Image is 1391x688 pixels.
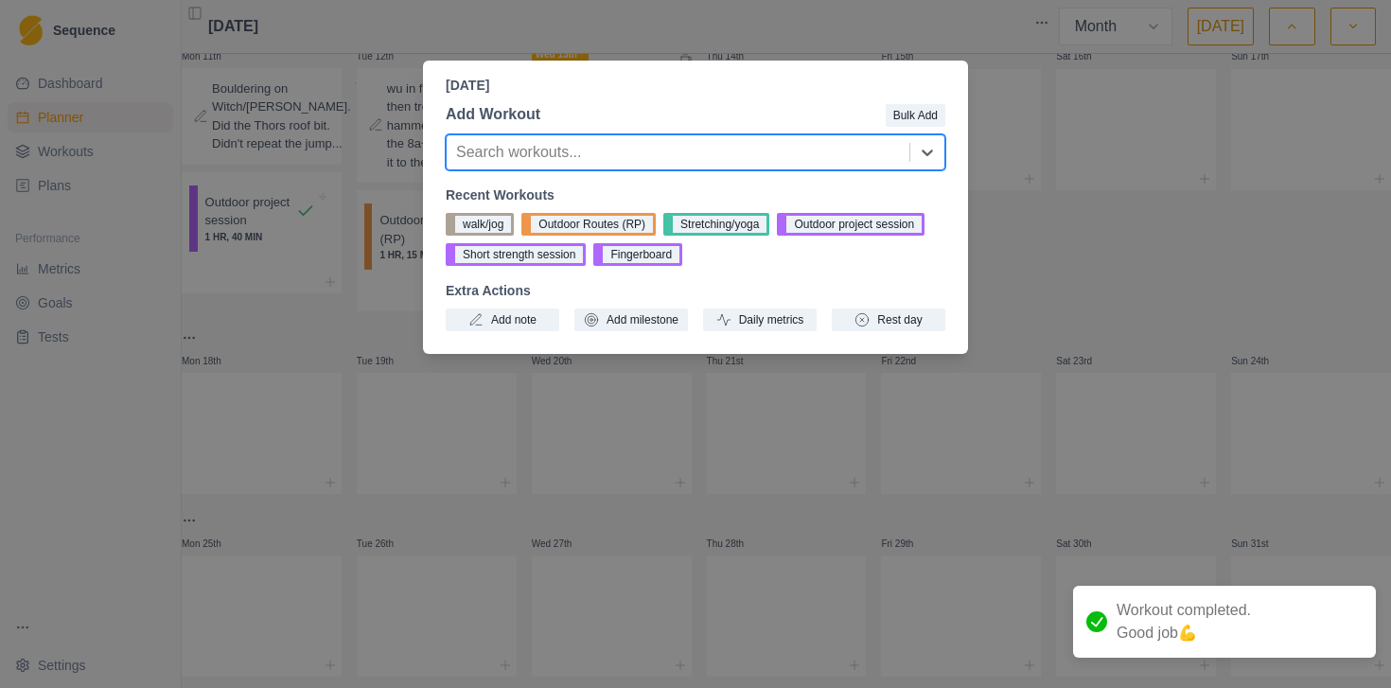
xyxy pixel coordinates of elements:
p: Extra Actions [446,281,945,301]
p: [DATE] [446,76,945,96]
button: Outdoor Routes (RP) [521,213,656,236]
button: walk/jog [446,213,514,236]
p: Recent Workouts [446,185,945,205]
button: Stretching/yoga [663,213,769,236]
button: Add note [446,309,559,331]
button: Bulk Add [886,104,945,127]
button: Rest day [832,309,945,331]
button: Short strength session [446,243,586,266]
p: Workout completed. Good job 💪 [1117,599,1251,644]
button: Fingerboard [593,243,682,266]
p: Add Workout [446,103,540,126]
button: Outdoor project session [777,213,924,236]
button: Daily metrics [703,309,817,331]
button: Add milestone [574,309,688,331]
